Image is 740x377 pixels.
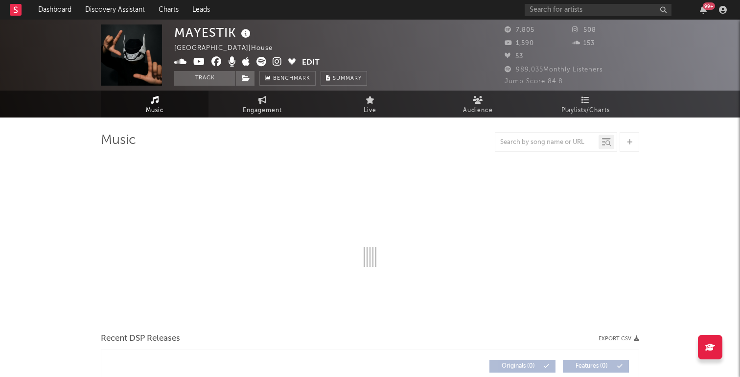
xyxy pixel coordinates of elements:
span: Live [364,105,376,117]
span: 153 [572,40,595,47]
span: 53 [505,53,523,60]
span: Features ( 0 ) [569,363,614,369]
a: Music [101,91,208,118]
span: Playlists/Charts [561,105,610,117]
span: Recent DSP Releases [101,333,180,345]
span: Music [146,105,164,117]
div: 99 + [703,2,715,10]
button: Edit [302,57,320,69]
span: Engagement [243,105,282,117]
a: Engagement [208,91,316,118]
a: Benchmark [259,71,316,86]
a: Playlists/Charts [532,91,639,118]
a: Audience [424,91,532,118]
span: 7,805 [505,27,534,33]
button: Export CSV [599,336,639,342]
span: Audience [463,105,493,117]
button: 99+ [700,6,707,14]
div: [GEOGRAPHIC_DATA] | House [174,43,284,54]
span: Jump Score: 84.8 [505,78,563,85]
a: Live [316,91,424,118]
span: Benchmark [273,73,310,85]
span: Summary [333,76,362,81]
button: Track [174,71,235,86]
button: Summary [321,71,367,86]
span: 989,035 Monthly Listeners [505,67,603,73]
input: Search by song name or URL [495,139,599,146]
span: Originals ( 0 ) [496,363,541,369]
input: Search for artists [525,4,671,16]
button: Originals(0) [489,360,555,373]
button: Features(0) [563,360,629,373]
span: 508 [572,27,596,33]
span: 1,590 [505,40,534,47]
div: MAYESTIK [174,24,253,41]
